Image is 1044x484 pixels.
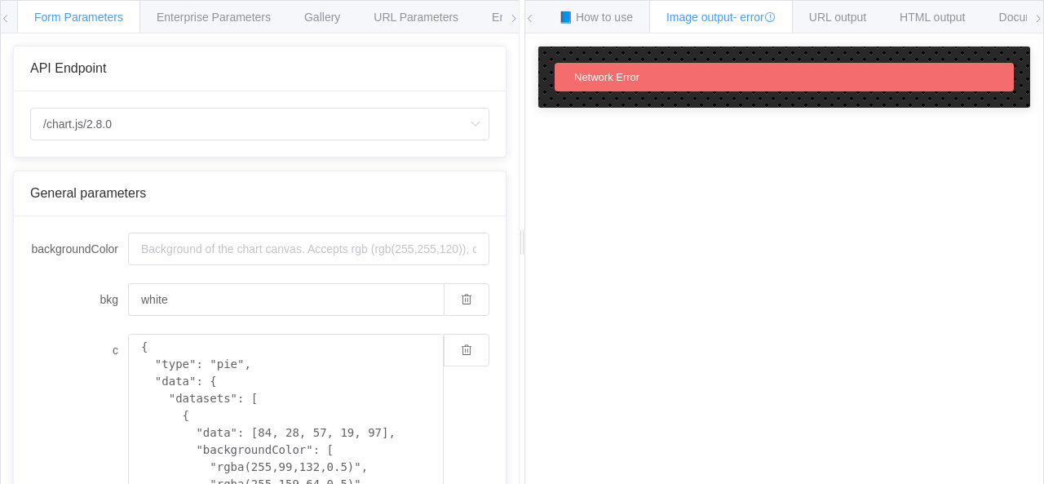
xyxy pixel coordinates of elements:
[304,11,340,24] span: Gallery
[809,11,866,24] span: URL output
[492,11,562,24] span: Environments
[30,61,106,75] span: API Endpoint
[30,334,128,366] label: c
[900,11,965,24] span: HTML output
[157,11,271,24] span: Enterprise Parameters
[666,11,776,24] span: Image output
[30,186,146,200] span: General parameters
[128,233,489,265] input: Background of the chart canvas. Accepts rgb (rgb(255,255,120)), colors (red), and url-encoded hex...
[374,11,458,24] span: URL Parameters
[30,283,128,316] label: bkg
[34,11,123,24] span: Form Parameters
[574,71,639,83] span: Network Error
[733,11,776,24] span: - error
[30,233,128,265] label: backgroundColor
[128,283,444,316] input: Background of the chart canvas. Accepts rgb (rgb(255,255,120)), colors (red), and url-encoded hex...
[30,108,489,140] input: Select
[559,11,633,24] span: 📘 How to use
